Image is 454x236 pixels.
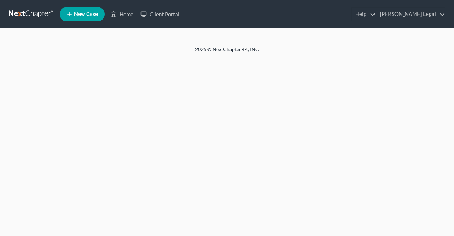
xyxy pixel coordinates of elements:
[60,7,105,21] new-legal-case-button: New Case
[25,46,429,59] div: 2025 © NextChapterBK, INC
[107,8,137,21] a: Home
[376,8,445,21] a: [PERSON_NAME] Legal
[137,8,183,21] a: Client Portal
[352,8,376,21] a: Help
